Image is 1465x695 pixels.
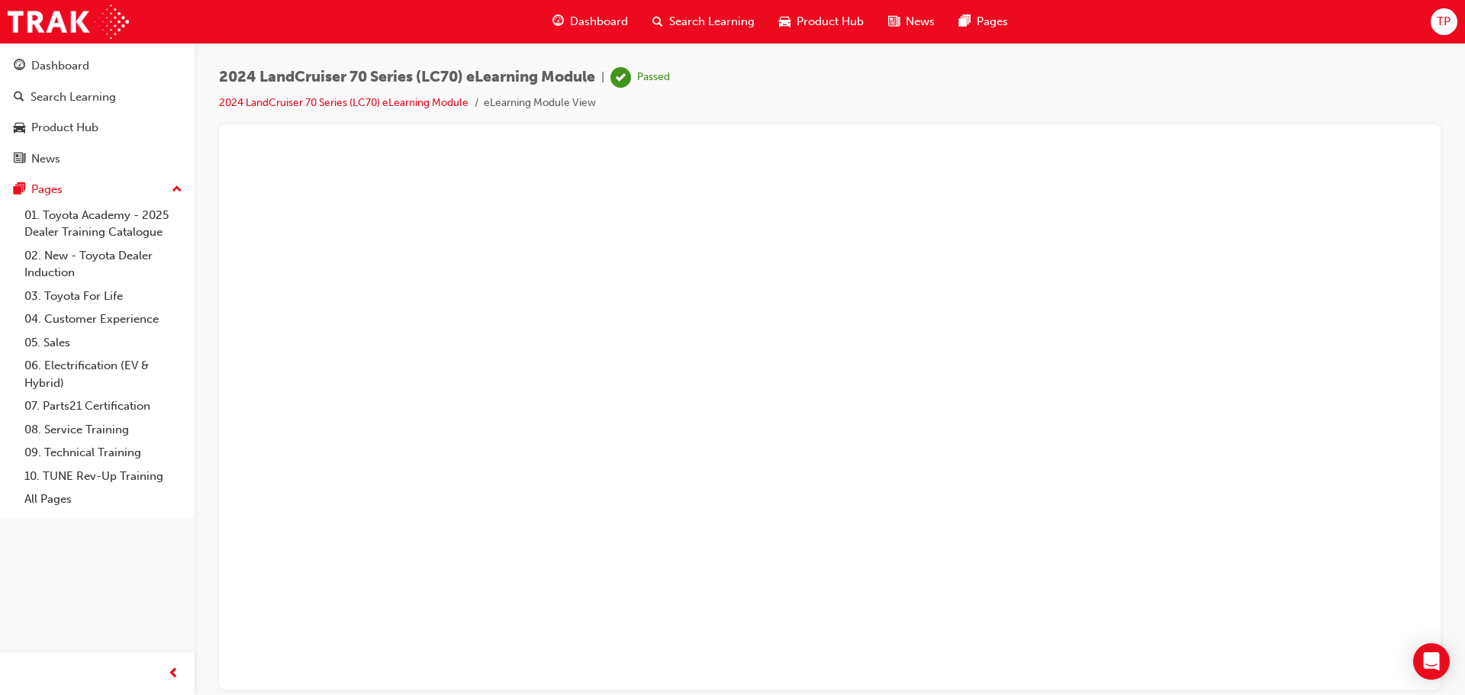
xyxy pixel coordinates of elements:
[6,145,188,173] a: News
[6,175,188,204] button: Pages
[779,12,790,31] span: car-icon
[888,12,900,31] span: news-icon
[18,441,188,465] a: 09. Technical Training
[552,12,564,31] span: guage-icon
[906,13,935,31] span: News
[18,354,188,394] a: 06. Electrification (EV & Hybrid)
[18,307,188,331] a: 04. Customer Experience
[31,119,98,137] div: Product Hub
[876,6,947,37] a: news-iconNews
[797,13,864,31] span: Product Hub
[6,114,188,142] a: Product Hub
[14,121,25,135] span: car-icon
[31,181,63,198] div: Pages
[219,96,468,109] a: 2024 LandCruiser 70 Series (LC70) eLearning Module
[18,285,188,308] a: 03. Toyota For Life
[6,49,188,175] button: DashboardSearch LearningProduct HubNews
[172,180,182,200] span: up-icon
[18,204,188,244] a: 01. Toyota Academy - 2025 Dealer Training Catalogue
[570,13,628,31] span: Dashboard
[31,150,60,168] div: News
[168,664,179,684] span: prev-icon
[219,69,595,86] span: 2024 LandCruiser 70 Series (LC70) eLearning Module
[1413,643,1450,680] div: Open Intercom Messenger
[18,394,188,418] a: 07. Parts21 Certification
[540,6,640,37] a: guage-iconDashboard
[14,153,25,166] span: news-icon
[14,183,25,197] span: pages-icon
[31,88,116,106] div: Search Learning
[18,418,188,442] a: 08. Service Training
[977,13,1008,31] span: Pages
[959,12,971,31] span: pages-icon
[18,465,188,488] a: 10. TUNE Rev-Up Training
[947,6,1020,37] a: pages-iconPages
[484,95,596,112] li: eLearning Module View
[31,57,89,75] div: Dashboard
[767,6,876,37] a: car-iconProduct Hub
[1437,13,1451,31] span: TP
[18,244,188,285] a: 02. New - Toyota Dealer Induction
[6,52,188,80] a: Dashboard
[18,487,188,511] a: All Pages
[14,91,24,105] span: search-icon
[8,5,129,39] img: Trak
[637,70,670,85] div: Passed
[640,6,767,37] a: search-iconSearch Learning
[6,83,188,111] a: Search Learning
[669,13,755,31] span: Search Learning
[14,60,25,73] span: guage-icon
[652,12,663,31] span: search-icon
[18,331,188,355] a: 05. Sales
[601,69,604,86] span: |
[1431,8,1457,35] button: TP
[610,67,631,88] span: learningRecordVerb_PASS-icon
